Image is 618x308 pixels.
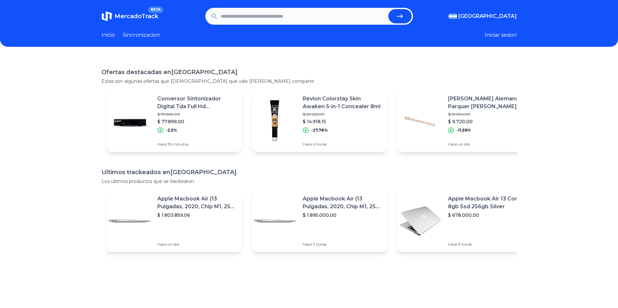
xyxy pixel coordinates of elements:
button: Iniciar sesion [485,31,517,39]
p: $ 20.655,90 [303,112,382,117]
p: Conversor Sintonizador Digital Tda Full Hd [PERSON_NAME] [157,95,236,110]
img: Featured image [397,198,443,244]
p: $ 1.895.000,00 [303,212,382,218]
a: Featured imageApple Macbook Air (13 Pulgadas, 2020, Chip M1, 256 Gb De Ssd, 8 Gb De Ram) - Plata$... [252,190,387,252]
p: Hace 3 horas [448,242,527,247]
p: Apple Macbook Air (13 Pulgadas, 2020, Chip M1, 256 Gb De Ssd, 8 Gb De Ram) - Plata [157,195,236,211]
button: [GEOGRAPHIC_DATA] [449,12,517,20]
a: Featured imageApple Macbook Air 13 Core I5 8gb Ssd 256gb Silver$ 678.000,00Hace 3 horas [397,190,532,252]
p: $ 79.899,00 [157,112,236,117]
p: $ 9.720,00 [448,118,527,125]
img: Argentina [449,14,457,19]
a: Inicio [102,31,115,39]
img: Featured image [107,198,152,244]
p: -27,78% [311,128,328,133]
p: -11,59% [456,128,471,133]
span: [GEOGRAPHIC_DATA] [458,12,517,20]
p: -2,5% [166,128,177,133]
p: Revlon Colorstay Skin Awaken 5-in-1 Concealer 8ml [303,95,382,110]
p: Hace 4 horas [303,142,382,147]
p: Hace 35 minutos [157,142,236,147]
p: $ 77.899,00 [157,118,236,125]
a: Featured image[PERSON_NAME] Alemana Parquer [PERSON_NAME] Estuche Cuota$ 10.994,00$ 9.720,00-11,5... [397,90,532,152]
p: [PERSON_NAME] Alemana Parquer [PERSON_NAME] Estuche Cuota [448,95,527,110]
a: Featured imageApple Macbook Air (13 Pulgadas, 2020, Chip M1, 256 Gb De Ssd, 8 Gb De Ram) - Plata$... [107,190,242,252]
p: Apple Macbook Air (13 Pulgadas, 2020, Chip M1, 256 Gb De Ssd, 8 Gb De Ram) - Plata [303,195,382,211]
p: Hace un día [448,142,527,147]
a: Featured imageRevlon Colorstay Skin Awaken 5-in-1 Concealer 8ml$ 20.655,90$ 14.918,15-27,78%Hace ... [252,90,387,152]
p: Hace 2 horas [303,242,382,247]
img: Featured image [252,98,297,144]
p: Estas son algunas ofertas que [DEMOGRAPHIC_DATA] que vale [PERSON_NAME] compartir. [102,78,517,84]
p: $ 14.918,15 [303,118,382,125]
p: Los ultimos productos que se trackearon. [102,178,517,185]
p: $ 1.803.859,06 [157,212,236,218]
p: $ 10.994,00 [448,112,527,117]
img: MercadoTrack [102,11,112,21]
p: Hace un día [157,242,236,247]
img: Featured image [397,98,443,144]
h1: Ultimos trackeados en [GEOGRAPHIC_DATA] [102,168,517,177]
img: Featured image [107,98,152,144]
span: BETA [148,6,163,13]
img: Featured image [252,198,297,244]
a: Featured imageConversor Sintonizador Digital Tda Full Hd [PERSON_NAME]$ 79.899,00$ 77.899,00-2,5%... [107,90,242,152]
a: Sincronizacion [123,31,160,39]
p: $ 678.000,00 [448,212,527,218]
h1: Ofertas destacadas en [GEOGRAPHIC_DATA] [102,68,517,77]
a: MercadoTrackBETA [102,11,158,21]
span: MercadoTrack [115,13,158,20]
p: Apple Macbook Air 13 Core I5 8gb Ssd 256gb Silver [448,195,527,211]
